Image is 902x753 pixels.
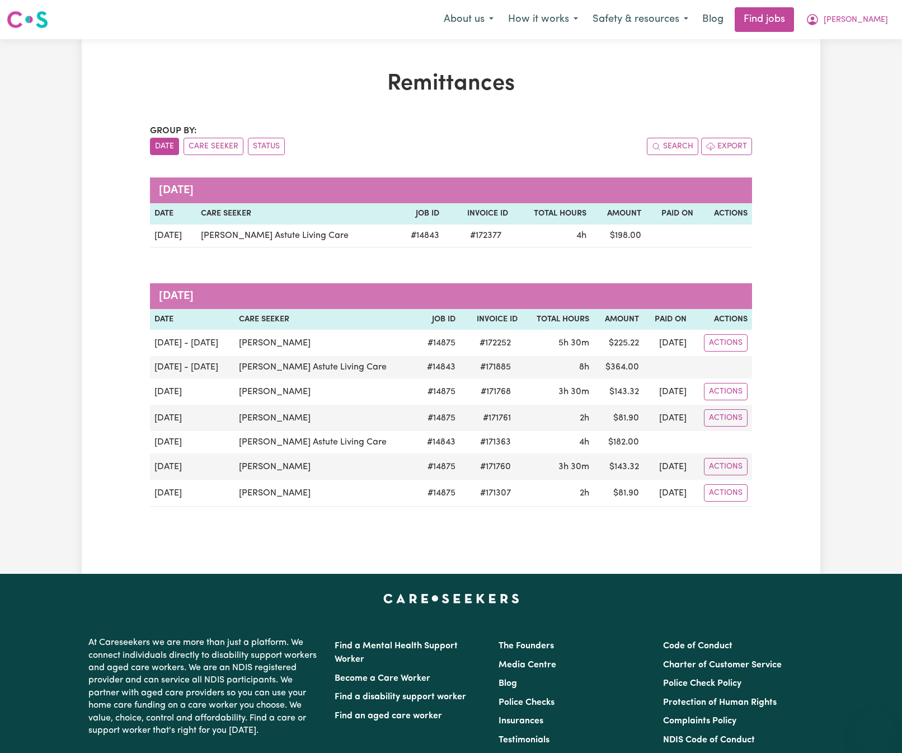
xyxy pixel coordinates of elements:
button: sort invoices by date [150,138,179,155]
span: # 171885 [473,361,518,374]
th: Actions [691,309,752,330]
td: $ 81.90 [594,405,643,431]
span: Group by: [150,127,197,135]
td: # 14843 [416,356,460,378]
a: Insurances [499,717,543,726]
td: [PERSON_NAME] Astute Living Care [234,431,416,453]
span: # 171760 [473,460,518,474]
span: 8 hours [579,363,589,372]
a: Code of Conduct [663,642,732,651]
td: $ 198.00 [591,225,646,247]
a: Blog [499,679,517,688]
td: $ 143.32 [594,453,643,480]
button: sort invoices by care seeker [184,138,243,155]
td: [DATE] [150,480,234,507]
a: Find a disability support worker [335,693,466,701]
span: [PERSON_NAME] [824,14,888,26]
span: 2 hours [580,414,589,423]
td: [PERSON_NAME] [234,405,416,431]
a: Careseekers home page [383,594,519,603]
button: Search [647,138,698,155]
th: Date [150,203,196,225]
a: Media Centre [499,661,556,670]
span: 4 hours [576,231,586,240]
span: 2 hours [580,489,589,498]
td: [DATE] [150,431,234,453]
a: NDIS Code of Conduct [663,736,755,745]
button: My Account [798,8,895,31]
td: # 14843 [396,225,444,247]
td: [DATE] [643,480,691,507]
td: $ 225.22 [594,330,643,356]
td: [DATE] [643,453,691,480]
td: [PERSON_NAME] [234,378,416,405]
td: $ 182.00 [594,431,643,453]
span: # 172252 [473,336,518,350]
td: [DATE] - [DATE] [150,356,234,378]
span: 3 hours 30 minutes [558,387,589,396]
span: # 171761 [476,411,518,425]
td: $ 143.32 [594,378,643,405]
a: Charter of Customer Service [663,661,782,670]
a: Police Checks [499,698,555,707]
th: Job ID [416,309,460,330]
a: Protection of Human Rights [663,698,777,707]
a: Police Check Policy [663,679,741,688]
td: [DATE] [643,378,691,405]
td: [DATE] - [DATE] [150,330,234,356]
td: [DATE] [150,225,196,247]
button: About us [436,8,501,31]
button: sort invoices by paid status [248,138,285,155]
td: [PERSON_NAME] Astute Living Care [196,225,396,247]
a: Blog [696,7,730,32]
iframe: Button to launch messaging window [857,708,893,744]
td: [DATE] [150,378,234,405]
caption: [DATE] [150,283,752,309]
td: # 14875 [416,480,460,507]
button: Actions [704,334,748,352]
span: # 171307 [473,487,518,500]
th: Paid On [646,203,698,225]
a: Testimonials [499,736,549,745]
button: Actions [704,409,748,427]
th: Job ID [396,203,444,225]
td: [PERSON_NAME] [234,330,416,356]
th: Date [150,309,234,330]
span: # 171768 [474,385,518,399]
td: [DATE] [150,453,234,480]
td: [DATE] [643,405,691,431]
td: $ 81.90 [594,480,643,507]
th: Amount [591,203,646,225]
td: # 14875 [416,453,460,480]
td: $ 364.00 [594,356,643,378]
td: # 14875 [416,378,460,405]
th: Paid On [643,309,691,330]
a: Find a Mental Health Support Worker [335,642,458,664]
p: At Careseekers we are more than just a platform. We connect individuals directly to disability su... [88,632,321,741]
td: # 14843 [416,431,460,453]
th: Care Seeker [196,203,396,225]
th: Invoice ID [444,203,512,225]
button: Actions [704,484,748,502]
th: Actions [698,203,752,225]
a: Find jobs [735,7,794,32]
span: 5 hours 30 minutes [558,339,589,348]
span: 4 hours [579,438,589,447]
th: Total Hours [513,203,591,225]
button: Safety & resources [585,8,696,31]
span: # 171363 [473,436,518,449]
th: Invoice ID [460,309,522,330]
a: Become a Care Worker [335,674,430,683]
caption: [DATE] [150,177,752,203]
a: Careseekers logo [7,7,48,32]
td: [PERSON_NAME] [234,453,416,480]
th: Care Seeker [234,309,416,330]
button: Actions [704,383,748,400]
button: Export [701,138,752,155]
th: Total Hours [522,309,594,330]
a: The Founders [499,642,554,651]
img: Careseekers logo [7,10,48,30]
span: # 172377 [463,229,508,242]
td: [DATE] [150,405,234,431]
span: 3 hours 30 minutes [558,462,589,471]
